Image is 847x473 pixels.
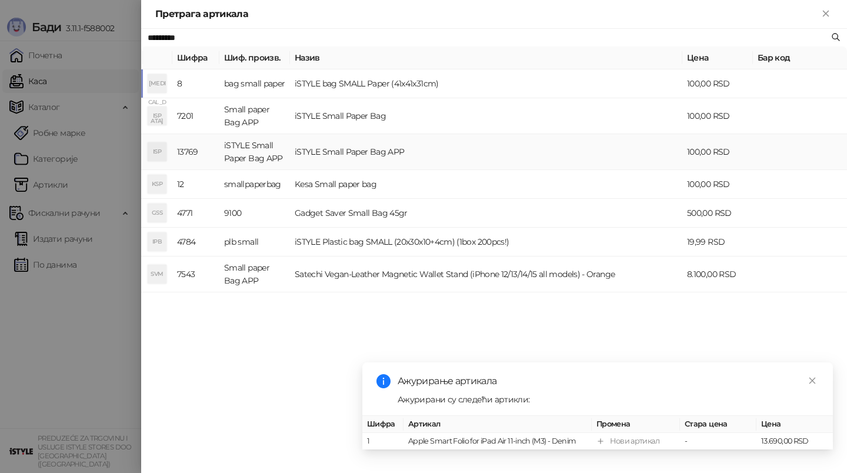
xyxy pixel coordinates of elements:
[682,98,753,134] td: 100,00 RSD
[753,46,847,69] th: Бар код
[592,416,680,433] th: Промена
[682,228,753,257] td: 19,99 RSD
[362,416,404,433] th: Шифра
[682,134,753,170] td: 100,00 RSD
[219,134,290,170] td: iSTYLE Small Paper Bag APP
[806,374,819,387] a: Close
[398,393,819,406] div: Ажурирани су следећи артикли:
[172,228,219,257] td: 4784
[172,69,219,98] td: 8
[682,170,753,199] td: 100,00 RSD
[148,175,166,194] div: KSP
[680,433,756,450] td: -
[290,228,682,257] td: iSTYLE Plastic bag SMALL (20x30x10+4cm) (1box 200pcs!)
[219,46,290,69] th: Шиф. произв.
[398,374,819,388] div: Ажурирање артикала
[404,433,592,450] td: Apple Smart Folio for iPad Air 11-inch (M3) - Denim
[756,416,833,433] th: Цена
[610,435,659,447] div: Нови артикал
[682,199,753,228] td: 500,00 RSD
[219,199,290,228] td: 9100
[682,46,753,69] th: Цена
[290,46,682,69] th: Назив
[172,199,219,228] td: 4771
[148,106,166,125] div: ISP
[682,69,753,98] td: 100,00 RSD
[362,433,404,450] td: 1
[290,199,682,228] td: Gadget Saver Small Bag 45gr
[148,232,166,251] div: IPB
[219,170,290,199] td: smallpaperbag
[172,98,219,134] td: 7201
[148,265,166,284] div: SVM
[148,74,166,93] div: [MEDICAL_DATA]
[219,98,290,134] td: Small paper Bag APP
[172,134,219,170] td: 13769
[680,416,756,433] th: Стара цена
[172,257,219,292] td: 7543
[172,46,219,69] th: Шифра
[155,7,819,21] div: Претрага артикала
[376,374,391,388] span: info-circle
[148,204,166,222] div: GSS
[290,170,682,199] td: Kesa Small paper bag
[219,69,290,98] td: bag small paper
[756,433,833,450] td: 13.690,00 RSD
[219,257,290,292] td: Small paper Bag APP
[219,228,290,257] td: plb small
[290,134,682,170] td: iSTYLE Small Paper Bag APP
[290,69,682,98] td: iSTYLE bag SMALL Paper (41x41x31cm)
[290,98,682,134] td: iSTYLE Small Paper Bag
[682,257,753,292] td: 8.100,00 RSD
[808,377,816,385] span: close
[148,142,166,161] div: ISP
[290,257,682,292] td: Satechi Vegan-Leather Magnetic Wallet Stand (iPhone 12/13/14/15 all models) - Orange
[404,416,592,433] th: Артикал
[172,170,219,199] td: 12
[819,7,833,21] button: Close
